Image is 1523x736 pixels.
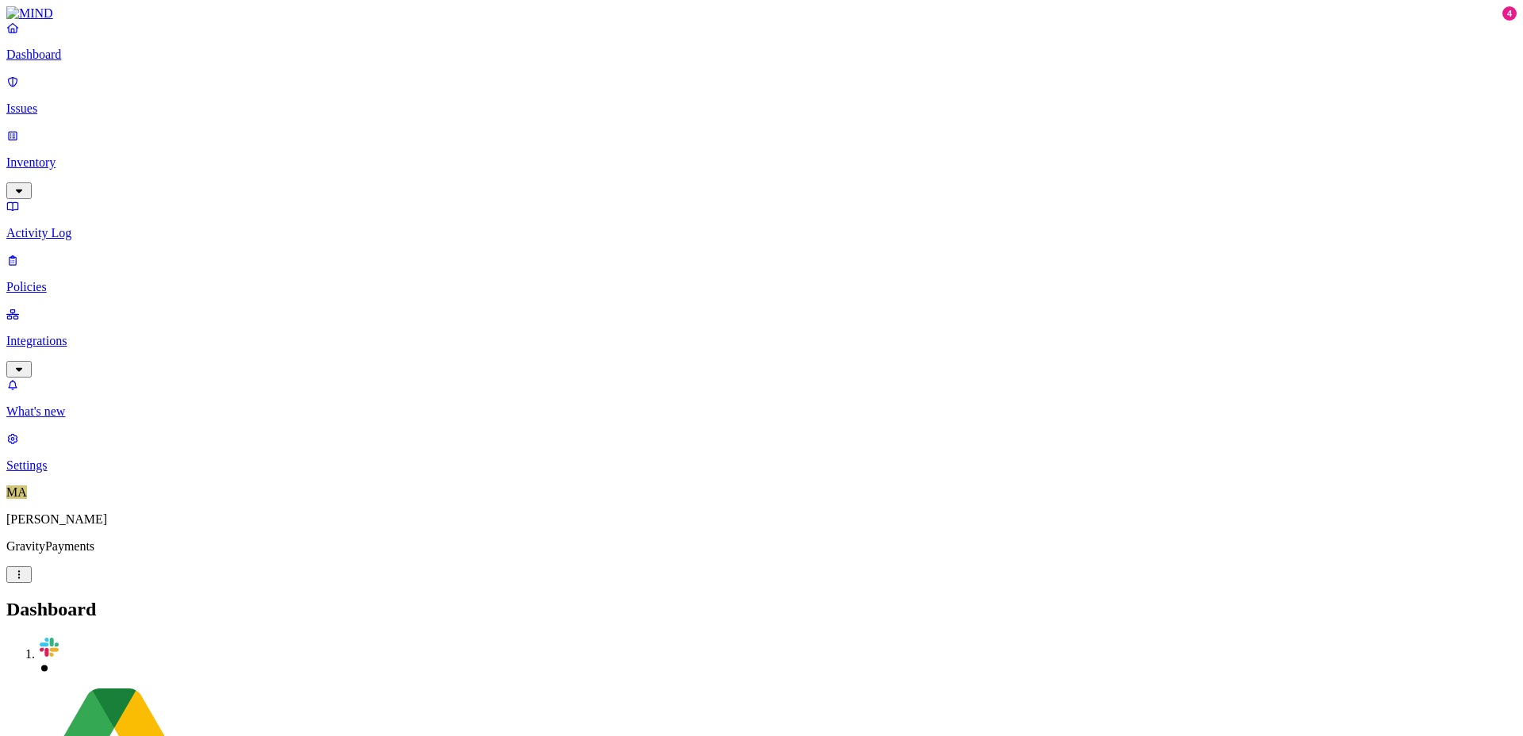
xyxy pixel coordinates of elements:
a: Issues [6,75,1517,116]
a: Settings [6,431,1517,473]
h2: Dashboard [6,599,1517,620]
img: MIND [6,6,53,21]
a: MIND [6,6,1517,21]
p: [PERSON_NAME] [6,512,1517,527]
a: Activity Log [6,199,1517,240]
p: What's new [6,404,1517,419]
p: Activity Log [6,226,1517,240]
p: Policies [6,280,1517,294]
p: Inventory [6,155,1517,170]
p: GravityPayments [6,539,1517,554]
p: Integrations [6,334,1517,348]
img: svg%3e [38,636,60,658]
p: Issues [6,102,1517,116]
span: MA [6,485,27,499]
a: Integrations [6,307,1517,375]
a: Inventory [6,128,1517,197]
div: 4 [1502,6,1517,21]
a: Policies [6,253,1517,294]
a: Dashboard [6,21,1517,62]
a: What's new [6,378,1517,419]
p: Settings [6,458,1517,473]
p: Dashboard [6,48,1517,62]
